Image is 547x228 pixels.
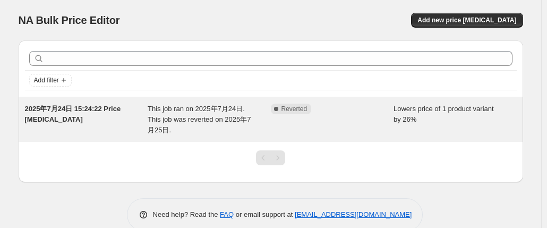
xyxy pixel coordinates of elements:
[256,150,285,165] nav: Pagination
[417,16,516,24] span: Add new price [MEDICAL_DATA]
[148,105,251,134] span: This job ran on 2025年7月24日. This job was reverted on 2025年7月25日.
[281,105,307,113] span: Reverted
[34,76,59,85] span: Add filter
[295,210,412,218] a: [EMAIL_ADDRESS][DOMAIN_NAME]
[394,105,494,123] span: Lowers price of 1 product variant by 26%
[411,13,523,28] button: Add new price [MEDICAL_DATA]
[25,105,121,123] span: 2025年7月24日 15:24:22 Price [MEDICAL_DATA]
[29,74,72,87] button: Add filter
[19,14,120,26] span: NA Bulk Price Editor
[234,210,295,218] span: or email support at
[153,210,220,218] span: Need help? Read the
[220,210,234,218] a: FAQ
